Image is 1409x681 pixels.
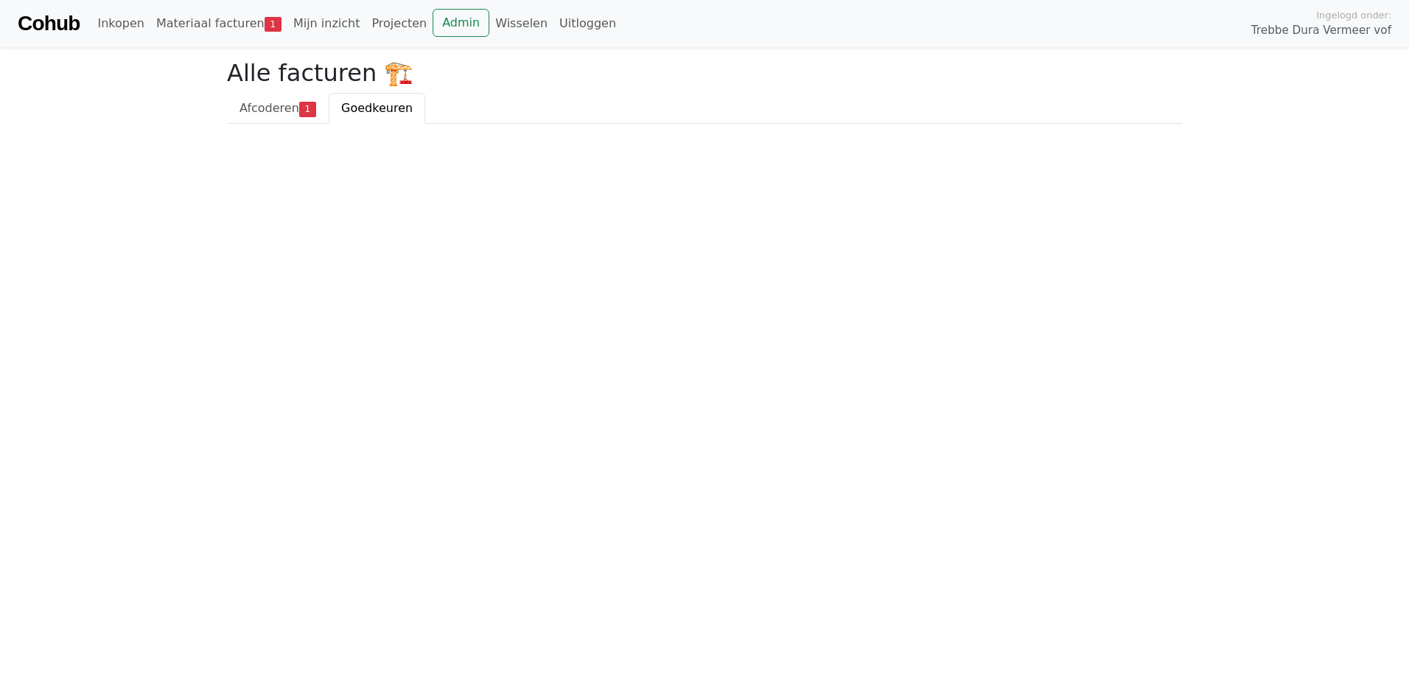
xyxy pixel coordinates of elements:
[1251,22,1391,39] span: Trebbe Dura Vermeer vof
[341,101,413,115] span: Goedkeuren
[227,59,1182,87] h2: Alle facturen 🏗️
[265,17,282,32] span: 1
[227,93,329,124] a: Afcoderen1
[240,101,299,115] span: Afcoderen
[489,9,553,38] a: Wisselen
[1316,8,1391,22] span: Ingelogd onder:
[287,9,366,38] a: Mijn inzicht
[91,9,150,38] a: Inkopen
[18,6,80,41] a: Cohub
[433,9,489,37] a: Admin
[299,102,316,116] span: 1
[366,9,433,38] a: Projecten
[329,93,425,124] a: Goedkeuren
[553,9,622,38] a: Uitloggen
[150,9,287,38] a: Materiaal facturen1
